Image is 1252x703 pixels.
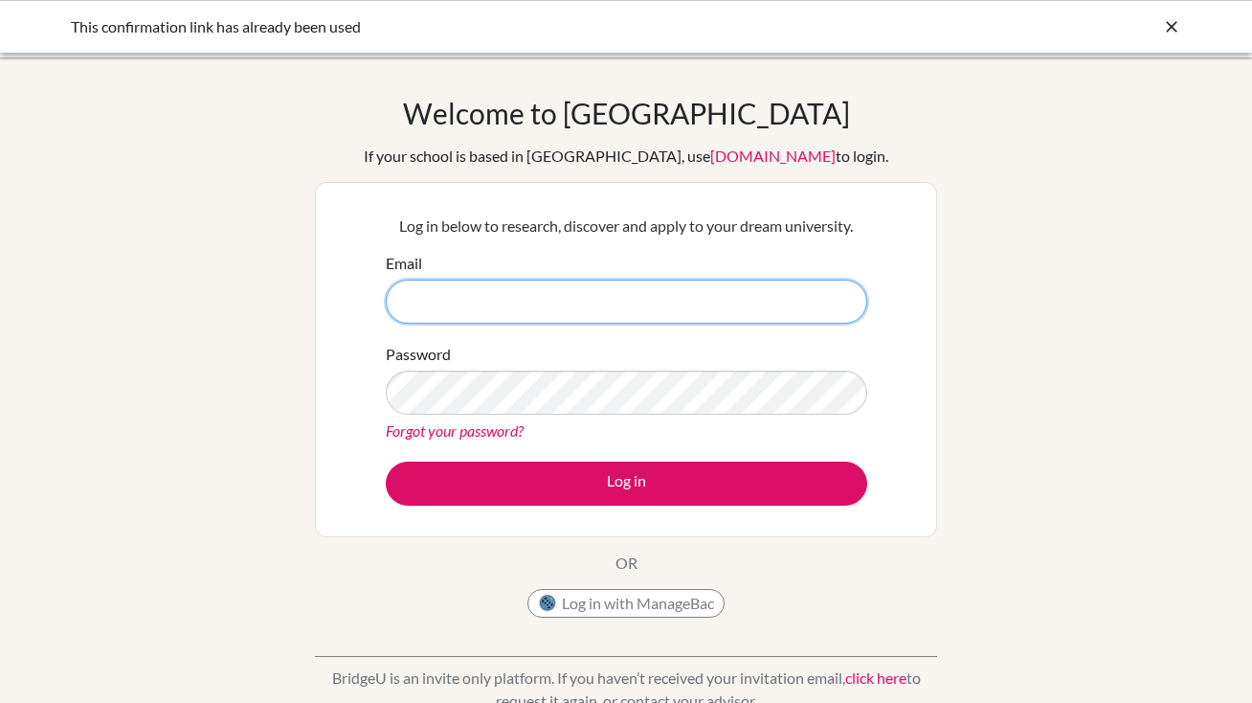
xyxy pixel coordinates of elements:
[710,147,836,165] a: [DOMAIN_NAME]
[386,252,422,275] label: Email
[527,589,725,618] button: Log in with ManageBac
[403,96,850,130] h1: Welcome to [GEOGRAPHIC_DATA]
[845,669,906,687] a: click here
[71,15,894,38] div: This confirmation link has already been used
[386,343,451,366] label: Password
[615,552,637,575] p: OR
[386,462,867,506] button: Log in
[364,145,888,168] div: If your school is based in [GEOGRAPHIC_DATA], use to login.
[386,215,867,238] p: Log in below to research, discover and apply to your dream university.
[386,421,524,440] a: Forgot your password?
